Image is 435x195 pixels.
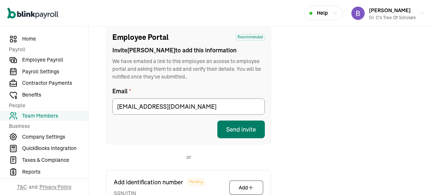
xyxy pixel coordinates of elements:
span: Payroll Settings [22,68,88,76]
span: Employee Payroll [22,56,88,64]
button: Help [305,6,343,20]
span: Contractor Payments [22,79,88,87]
span: People [9,102,84,109]
span: Company Settings [22,133,88,141]
span: QuickBooks Integration [22,144,88,152]
nav: Global [7,3,58,24]
span: Taxes & Compliance [22,156,88,164]
span: Reports [22,168,88,176]
span: Team Members [22,112,88,120]
span: Add identification number [114,178,183,187]
button: [PERSON_NAME]Dr. C's Tree of Scholars [348,4,428,22]
span: Employee Portal [112,32,169,43]
span: T&C [17,183,27,191]
span: Home [22,35,88,43]
span: [PERSON_NAME] [369,7,411,14]
input: Email [112,98,265,115]
span: We have emailed a link to this employee an access to employee portal and asking them to add and v... [112,58,265,81]
span: Recommended [236,34,265,41]
span: Payroll [9,46,84,53]
span: Benefits [22,91,88,99]
div: Add [239,184,254,191]
div: Dr. C's Tree of Scholars [369,14,416,21]
span: Help [317,9,328,17]
span: Invite [PERSON_NAME] to add this information [112,46,265,55]
p: or [186,153,191,161]
button: Send invite [217,121,265,138]
label: Email [112,87,265,95]
span: Pending [187,179,205,185]
span: Privacy Policy [39,183,71,191]
button: Add [229,180,263,195]
iframe: Chat Widget [398,160,435,195]
span: Business [9,122,84,130]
